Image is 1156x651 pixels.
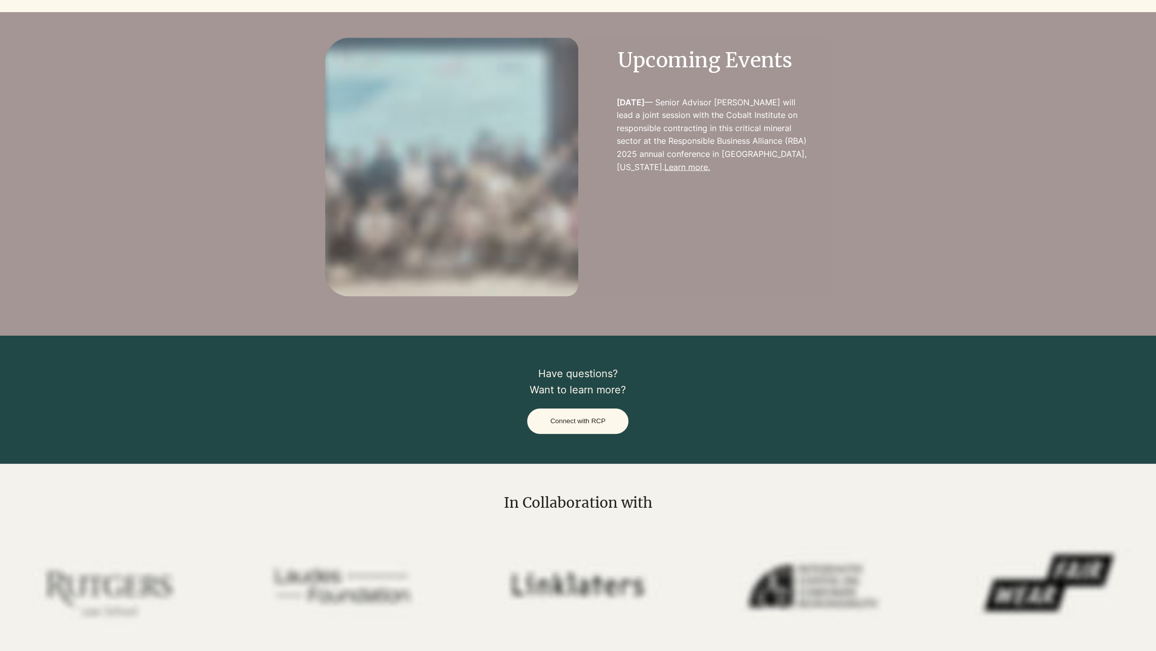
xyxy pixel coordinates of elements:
img: linklaters_logo_edited.jpg [480,519,676,650]
button: Connect with RCP [527,409,628,434]
h2: Upcoming Events [603,46,807,74]
a: Learn more. [664,162,710,172]
span: In Collaboration with [504,494,652,512]
p: Have questions? [441,365,715,382]
img: WhatsApp Image 2024-11-05 at 03.21_edited.jpg [325,38,578,297]
p: ​​ [672,227,876,240]
img: rutgers_law_logo_edited.jpg [9,519,206,650]
span: [DATE] [617,97,645,107]
img: laudes_logo_edited.jpg [244,519,441,650]
p: ​ — Senior Advisor [PERSON_NAME] will lead a joint session with the Cobalt Institute on responsib... [617,96,807,174]
img: ICCR_logo_edited.jpg [715,519,912,650]
span: Connect with RCP [550,417,606,425]
img: fairwear_logo_edited.jpg [950,519,1147,650]
p: Want to learn more? [441,382,715,398]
